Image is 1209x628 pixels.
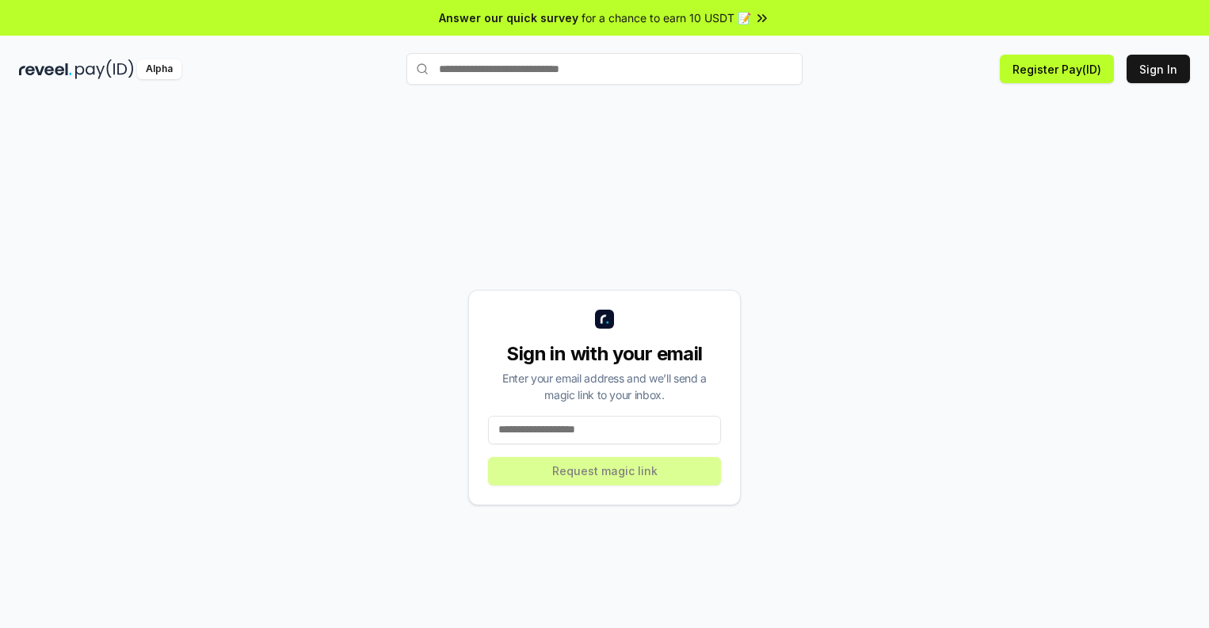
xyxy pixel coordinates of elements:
img: logo_small [595,310,614,329]
img: reveel_dark [19,59,72,79]
div: Sign in with your email [488,341,721,367]
span: for a chance to earn 10 USDT 📝 [582,10,751,26]
span: Answer our quick survey [439,10,578,26]
button: Sign In [1127,55,1190,83]
div: Alpha [137,59,181,79]
img: pay_id [75,59,134,79]
div: Enter your email address and we’ll send a magic link to your inbox. [488,370,721,403]
button: Register Pay(ID) [1000,55,1114,83]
